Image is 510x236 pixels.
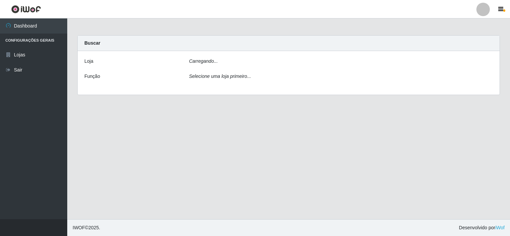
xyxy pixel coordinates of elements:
[84,58,93,65] label: Loja
[495,225,505,230] a: iWof
[189,58,218,64] i: Carregando...
[84,73,100,80] label: Função
[73,224,100,231] span: © 2025 .
[73,225,85,230] span: IWOF
[11,5,41,13] img: CoreUI Logo
[84,40,100,46] strong: Buscar
[459,224,505,231] span: Desenvolvido por
[189,74,251,79] i: Selecione uma loja primeiro...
